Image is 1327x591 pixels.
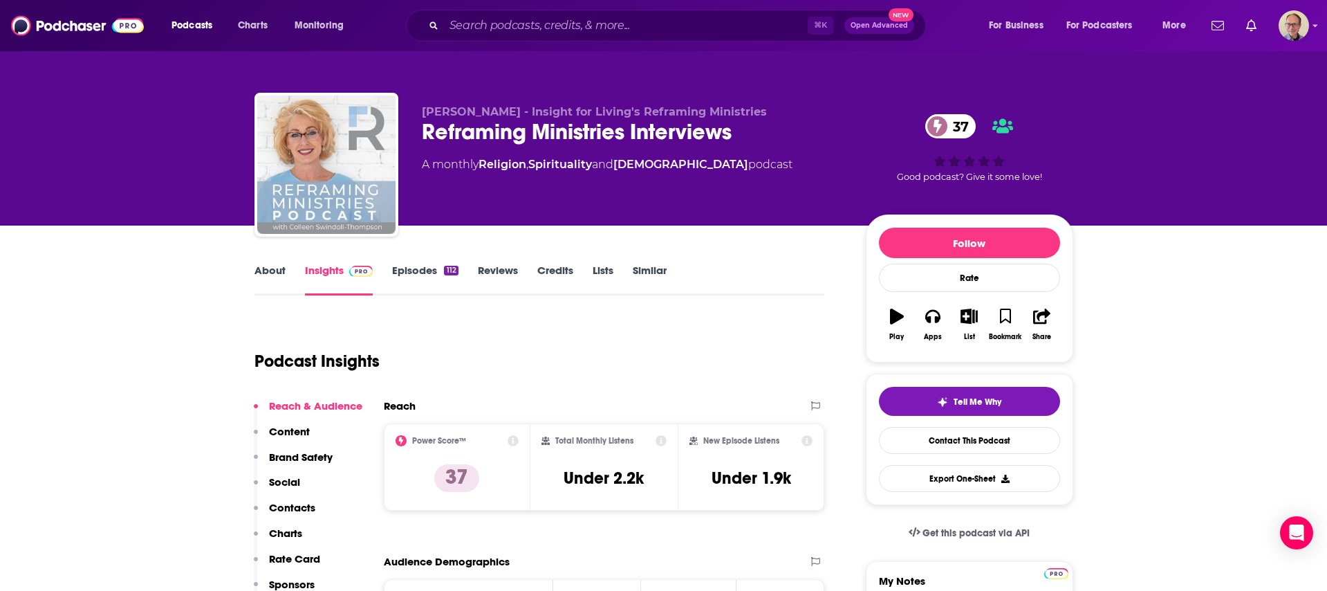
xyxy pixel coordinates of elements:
[349,266,373,277] img: Podchaser Pro
[254,425,310,451] button: Content
[712,468,791,489] h3: Under 1.9k
[1279,10,1309,41] span: Logged in as tommy.lynch
[269,475,300,489] p: Social
[254,399,362,425] button: Reach & Audience
[1066,16,1133,35] span: For Podcasters
[11,12,144,39] img: Podchaser - Follow, Share and Rate Podcasts
[269,578,315,591] p: Sponsors
[295,16,344,35] span: Monitoring
[269,552,320,565] p: Rate Card
[1032,333,1051,341] div: Share
[613,158,748,171] a: [DEMOGRAPHIC_DATA]
[987,300,1023,349] button: Bookmark
[1153,15,1203,37] button: open menu
[889,333,904,341] div: Play
[419,10,939,42] div: Search podcasts, credits, & more...
[269,425,310,438] p: Content
[257,96,396,234] img: Reframing Ministries Interviews
[889,8,913,21] span: New
[171,16,212,35] span: Podcasts
[254,264,286,295] a: About
[444,266,458,275] div: 112
[528,158,592,171] a: Spirituality
[879,427,1060,454] a: Contact This Podcast
[1044,568,1068,579] img: Podchaser Pro
[384,399,416,412] h2: Reach
[925,114,976,138] a: 37
[879,264,1060,292] div: Rate
[422,105,767,118] span: [PERSON_NAME] - Insight for Living's Reframing Ministries
[866,105,1073,191] div: 37Good podcast? Give it some love!
[898,516,1041,550] a: Get this podcast via API
[897,172,1042,182] span: Good podcast? Give it some love!
[1279,10,1309,41] img: User Profile
[851,22,908,29] span: Open Advanced
[879,228,1060,258] button: Follow
[879,300,915,349] button: Play
[703,436,779,446] h2: New Episode Listens
[954,397,1001,408] span: Tell Me Why
[1279,10,1309,41] button: Show profile menu
[269,527,302,540] p: Charts
[592,158,613,171] span: and
[951,300,987,349] button: List
[633,264,667,295] a: Similar
[285,15,362,37] button: open menu
[229,15,276,37] a: Charts
[384,555,510,568] h2: Audience Demographics
[964,333,975,341] div: List
[979,15,1061,37] button: open menu
[434,464,479,492] p: 37
[479,158,526,171] a: Religion
[537,264,573,295] a: Credits
[422,156,792,173] div: A monthly podcast
[254,527,302,552] button: Charts
[844,17,914,34] button: Open AdvancedNew
[1023,300,1059,349] button: Share
[305,264,373,295] a: InsightsPodchaser Pro
[478,264,518,295] a: Reviews
[1280,516,1313,549] div: Open Intercom Messenger
[989,16,1043,35] span: For Business
[989,333,1021,341] div: Bookmark
[879,465,1060,492] button: Export One-Sheet
[254,451,333,476] button: Brand Safety
[808,17,833,35] span: ⌘ K
[1241,14,1262,37] a: Show notifications dropdown
[924,333,942,341] div: Apps
[1057,15,1153,37] button: open menu
[526,158,528,171] span: ,
[1206,14,1229,37] a: Show notifications dropdown
[444,15,808,37] input: Search podcasts, credits, & more...
[879,387,1060,416] button: tell me why sparkleTell Me Why
[937,397,948,408] img: tell me why sparkle
[593,264,613,295] a: Lists
[269,501,315,514] p: Contacts
[1044,566,1068,579] a: Pro website
[269,451,333,464] p: Brand Safety
[254,501,315,527] button: Contacts
[922,527,1030,539] span: Get this podcast via API
[915,300,951,349] button: Apps
[238,16,268,35] span: Charts
[162,15,230,37] button: open menu
[564,468,644,489] h3: Under 2.2k
[392,264,458,295] a: Episodes112
[254,351,380,372] h1: Podcast Insights
[555,436,633,446] h2: Total Monthly Listens
[269,399,362,412] p: Reach & Audience
[1162,16,1186,35] span: More
[254,475,300,501] button: Social
[939,114,976,138] span: 37
[412,436,466,446] h2: Power Score™
[254,552,320,578] button: Rate Card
